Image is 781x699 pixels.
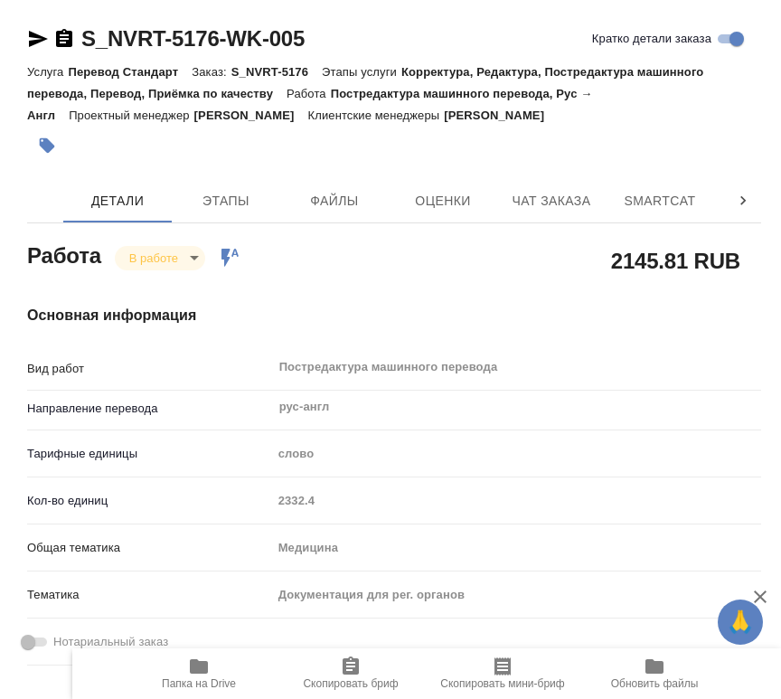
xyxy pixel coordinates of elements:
[27,238,101,270] h2: Работа
[81,26,305,51] a: S_NVRT-5176-WK-005
[611,245,740,276] h2: 2145.81 RUB
[275,648,427,699] button: Скопировать бриф
[27,65,68,79] p: Услуга
[287,87,331,100] p: Работа
[322,65,401,79] p: Этапы услуги
[124,250,183,266] button: В работе
[53,633,168,651] span: Нотариальный заказ
[192,65,231,79] p: Заказ:
[718,600,763,645] button: 🙏
[68,65,192,79] p: Перевод Стандарт
[592,30,711,48] span: Кратко детали заказа
[508,190,595,213] span: Чат заказа
[291,190,378,213] span: Файлы
[27,28,49,50] button: Скопировать ссылку для ЯМессенджера
[123,648,275,699] button: Папка на Drive
[27,539,272,557] p: Общая тематика
[115,246,205,270] div: В работе
[308,109,445,122] p: Клиентские менеджеры
[27,586,272,604] p: Тематика
[27,400,272,418] p: Направление перевода
[74,190,161,213] span: Детали
[272,439,761,469] div: слово
[444,109,558,122] p: [PERSON_NAME]
[272,487,761,514] input: Пустое поле
[616,190,703,213] span: SmartCat
[272,580,761,610] div: Документация для рег. органов
[194,109,308,122] p: [PERSON_NAME]
[27,360,272,378] p: Вид работ
[162,677,236,690] span: Папка на Drive
[27,126,67,165] button: Добавить тэг
[69,109,193,122] p: Проектный менеджер
[725,603,756,641] span: 🙏
[400,190,486,213] span: Оценки
[27,305,761,326] h4: Основная информация
[183,190,269,213] span: Этапы
[27,492,272,510] p: Кол-во единиц
[440,677,564,690] span: Скопировать мини-бриф
[427,648,579,699] button: Скопировать мини-бриф
[303,677,398,690] span: Скопировать бриф
[579,648,730,699] button: Обновить файлы
[27,445,272,463] p: Тарифные единицы
[611,677,699,690] span: Обновить файлы
[231,65,322,79] p: S_NVRT-5176
[53,28,75,50] button: Скопировать ссылку
[272,533,761,563] div: Медицина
